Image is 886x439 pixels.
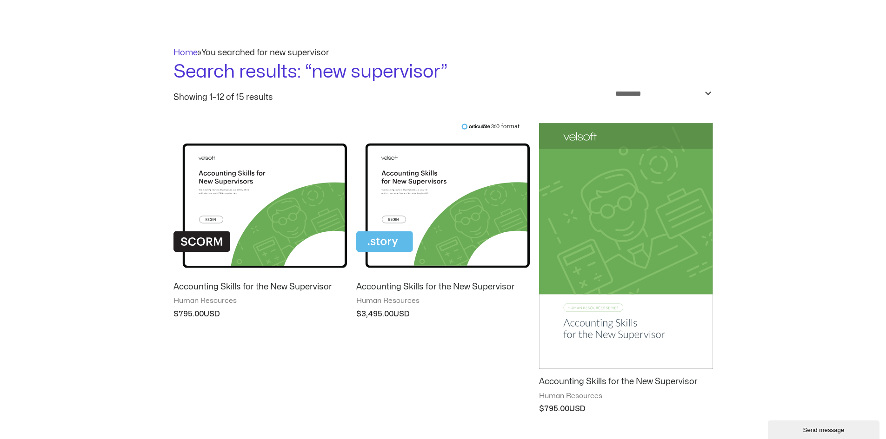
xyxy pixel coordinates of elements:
h2: Accounting Skills for the New Supervisor [173,282,347,292]
a: Accounting Skills for the New Supervisor [539,376,713,391]
a: Home [173,49,198,57]
span: $ [539,405,544,413]
h2: Accounting Skills for the New Supervisor [356,282,530,292]
span: Human Resources [356,296,530,306]
h2: Accounting Skills for the New Supervisor [539,376,713,387]
a: Accounting Skills for the New Supervisor [173,282,347,296]
iframe: chat widget [768,419,881,439]
bdi: 795.00 [539,405,569,413]
span: Human Resources [173,296,347,306]
span: $ [356,310,361,318]
p: Showing 1–12 of 15 results [173,93,273,102]
bdi: 795.00 [173,310,204,318]
a: Accounting Skills for the New Supervisor [356,282,530,296]
select: Shop order [609,85,713,102]
h1: Search results: “new supervisor” [173,59,713,85]
img: Accounting Skills for the New Supervisor [356,123,530,274]
span: You searched for new supervisor [201,49,329,57]
span: » [173,49,329,57]
img: Accounting Skills for the New Supervisor [173,123,347,274]
img: Accounting Skills for the New Supervisor [539,123,713,369]
span: $ [173,310,179,318]
span: Human Resources [539,392,713,401]
bdi: 3,495.00 [356,310,393,318]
